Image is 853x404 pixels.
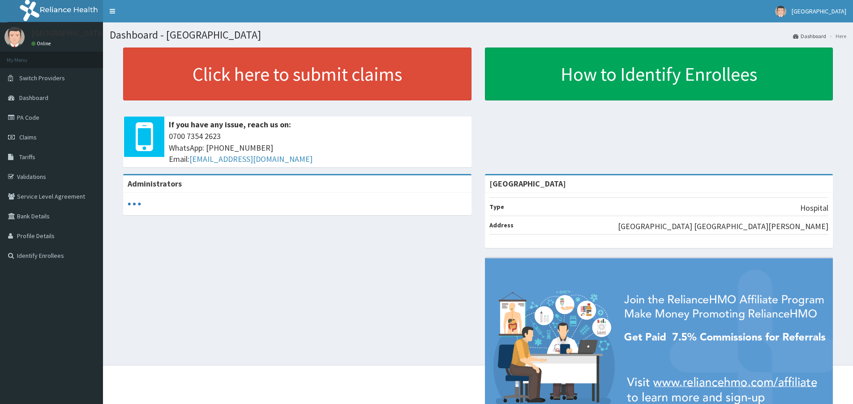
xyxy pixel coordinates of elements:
[485,48,833,100] a: How to Identify Enrollees
[19,74,65,82] span: Switch Providers
[792,7,846,15] span: [GEOGRAPHIC_DATA]
[123,48,472,100] a: Click here to submit claims
[827,32,846,40] li: Here
[128,178,182,189] b: Administrators
[489,203,504,211] b: Type
[169,119,291,130] b: If you have any issue, reach us on:
[489,221,514,229] b: Address
[31,40,53,47] a: Online
[189,154,313,164] a: [EMAIL_ADDRESS][DOMAIN_NAME]
[793,32,826,40] a: Dashboard
[4,27,25,47] img: User Image
[618,221,828,232] p: [GEOGRAPHIC_DATA] [GEOGRAPHIC_DATA][PERSON_NAME]
[775,6,786,17] img: User Image
[19,94,48,102] span: Dashboard
[110,29,846,41] h1: Dashboard - [GEOGRAPHIC_DATA]
[19,133,37,141] span: Claims
[489,178,566,189] strong: [GEOGRAPHIC_DATA]
[169,130,467,165] span: 0700 7354 2623 WhatsApp: [PHONE_NUMBER] Email:
[800,202,828,214] p: Hospital
[31,29,105,37] p: [GEOGRAPHIC_DATA]
[19,153,35,161] span: Tariffs
[128,197,141,211] svg: audio-loading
